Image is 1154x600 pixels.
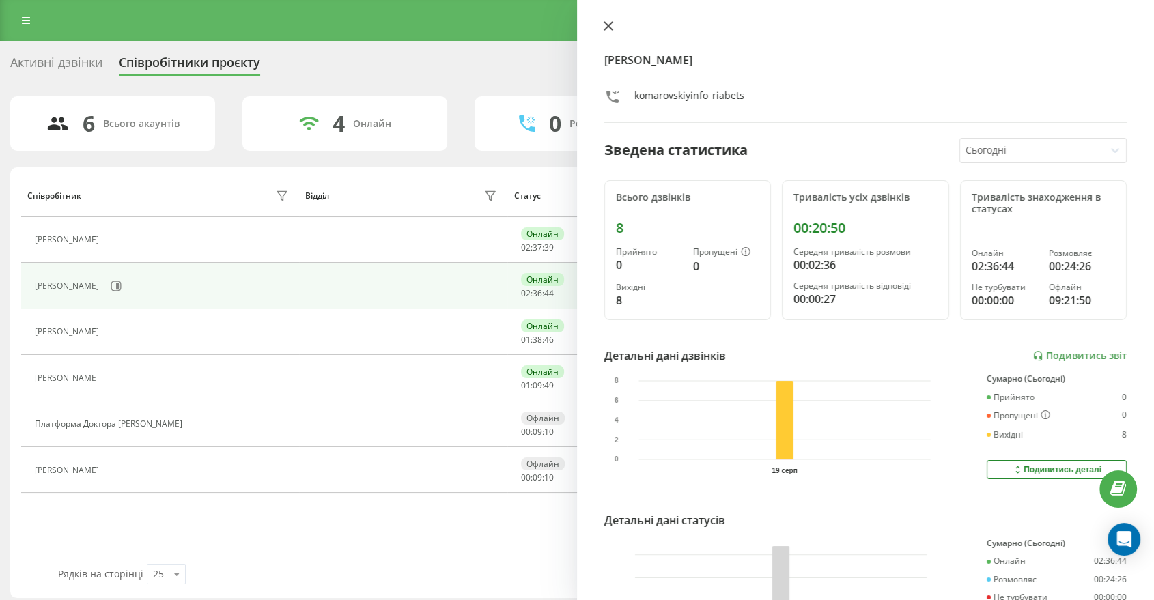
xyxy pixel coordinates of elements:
[521,365,564,378] div: Онлайн
[514,191,541,201] div: Статус
[616,220,759,236] div: 8
[1094,575,1127,584] div: 00:24:26
[1122,430,1127,440] div: 8
[793,220,937,236] div: 00:20:50
[521,427,554,437] div: : :
[616,292,682,309] div: 8
[35,419,186,429] div: Платформа Доктора [PERSON_NAME]
[544,334,554,345] span: 46
[615,456,619,463] text: 0
[793,192,937,203] div: Тривалість усіх дзвінків
[533,426,542,438] span: 09
[521,319,564,332] div: Онлайн
[119,55,260,76] div: Співробітники проєкту
[1049,248,1115,258] div: Розмовляє
[604,52,1127,68] h4: [PERSON_NAME]
[634,89,744,109] div: komarovskiyinfo_riabets
[1012,464,1101,475] div: Подивитись деталі
[615,416,619,424] text: 4
[521,227,564,240] div: Онлайн
[521,334,531,345] span: 01
[533,242,542,253] span: 37
[793,281,937,291] div: Середня тривалість відповіді
[987,410,1050,421] div: Пропущені
[83,111,95,137] div: 6
[772,467,797,474] text: 19 серп
[793,257,937,273] div: 00:02:36
[616,283,682,292] div: Вихідні
[353,118,391,130] div: Онлайн
[521,472,531,483] span: 00
[604,140,748,160] div: Зведена статистика
[521,457,565,470] div: Офлайн
[987,575,1037,584] div: Розмовляє
[521,426,531,438] span: 00
[972,292,1038,309] div: 00:00:00
[533,334,542,345] span: 38
[972,248,1038,258] div: Онлайн
[1049,283,1115,292] div: Офлайн
[604,512,725,528] div: Детальні дані статусів
[972,192,1115,215] div: Тривалість знаходження в статусах
[35,327,102,337] div: [PERSON_NAME]
[693,247,759,258] div: Пропущені
[1049,292,1115,309] div: 09:21:50
[521,273,564,286] div: Онлайн
[35,373,102,383] div: [PERSON_NAME]
[35,281,102,291] div: [PERSON_NAME]
[521,242,531,253] span: 02
[103,118,180,130] div: Всього акаунтів
[972,258,1038,274] div: 02:36:44
[615,377,619,385] text: 8
[153,567,164,581] div: 25
[1122,410,1127,421] div: 0
[544,472,554,483] span: 10
[544,287,554,299] span: 44
[604,347,726,364] div: Детальні дані дзвінків
[305,191,329,201] div: Відділ
[1122,392,1127,402] div: 0
[987,392,1035,402] div: Прийнято
[521,287,531,299] span: 02
[521,381,554,390] div: : :
[521,289,554,298] div: : :
[549,111,561,137] div: 0
[521,473,554,483] div: : :
[1049,258,1115,274] div: 00:24:26
[1032,350,1127,362] a: Подивитись звіт
[616,247,682,257] div: Прийнято
[533,380,542,391] span: 09
[544,242,554,253] span: 39
[987,539,1127,548] div: Сумарно (Сьогодні)
[10,55,102,76] div: Активні дзвінки
[521,243,554,253] div: : :
[521,335,554,345] div: : :
[333,111,345,137] div: 4
[615,436,619,444] text: 2
[544,380,554,391] span: 49
[533,287,542,299] span: 36
[987,460,1127,479] button: Подивитись деталі
[35,466,102,475] div: [PERSON_NAME]
[35,235,102,244] div: [PERSON_NAME]
[987,556,1026,566] div: Онлайн
[1108,523,1140,556] div: Open Intercom Messenger
[693,258,759,274] div: 0
[615,397,619,404] text: 6
[616,192,759,203] div: Всього дзвінків
[58,567,143,580] span: Рядків на сторінці
[27,191,81,201] div: Співробітник
[533,472,542,483] span: 09
[793,291,937,307] div: 00:00:27
[972,283,1038,292] div: Не турбувати
[616,257,682,273] div: 0
[569,118,636,130] div: Розмовляють
[544,426,554,438] span: 10
[521,412,565,425] div: Офлайн
[1094,556,1127,566] div: 02:36:44
[793,247,937,257] div: Середня тривалість розмови
[987,430,1023,440] div: Вихідні
[521,380,531,391] span: 01
[987,374,1127,384] div: Сумарно (Сьогодні)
